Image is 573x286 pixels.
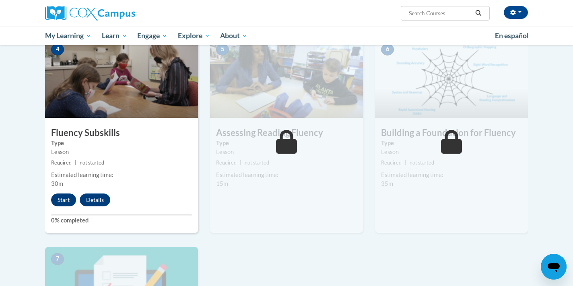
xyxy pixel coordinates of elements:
div: Estimated learning time: [216,171,357,179]
span: Learn [102,31,127,41]
h3: Fluency Subskills [45,127,198,139]
button: Start [51,193,76,206]
span: not started [80,160,104,166]
span: My Learning [45,31,91,41]
span: 4 [51,43,64,56]
div: Estimated learning time: [51,171,192,179]
h3: Assessing Reading Fluency [210,127,363,139]
a: About [215,27,253,45]
span: 7 [51,253,64,265]
a: Learn [97,27,132,45]
span: 15m [216,180,228,187]
a: Explore [173,27,215,45]
div: Lesson [381,148,522,156]
span: Required [216,160,237,166]
span: | [405,160,406,166]
span: Engage [137,31,167,41]
a: Cox Campus [45,6,198,21]
span: About [220,31,247,41]
img: Cox Campus [45,6,135,21]
span: 6 [381,43,394,56]
input: Search Courses [408,8,472,18]
span: Required [381,160,402,166]
button: Details [80,193,110,206]
h3: Building a Foundation for Fluency [375,127,528,139]
span: | [75,160,76,166]
img: Course Image [210,37,363,118]
div: Lesson [51,148,192,156]
img: Course Image [45,37,198,118]
span: 35m [381,180,393,187]
iframe: Button to launch messaging window [541,254,567,280]
label: Type [216,139,357,148]
div: Estimated learning time: [381,171,522,179]
span: not started [410,160,434,166]
button: Search [472,8,484,18]
a: En español [490,27,534,44]
label: 0% completed [51,216,192,225]
a: Engage [132,27,173,45]
label: Type [51,139,192,148]
div: Main menu [33,27,540,45]
span: not started [245,160,269,166]
div: Lesson [216,148,357,156]
span: 30m [51,180,63,187]
img: Course Image [375,37,528,118]
span: En español [495,31,529,40]
label: Type [381,139,522,148]
span: Required [51,160,72,166]
span: 5 [216,43,229,56]
a: My Learning [40,27,97,45]
span: Explore [178,31,210,41]
span: | [240,160,241,166]
button: Account Settings [504,6,528,19]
